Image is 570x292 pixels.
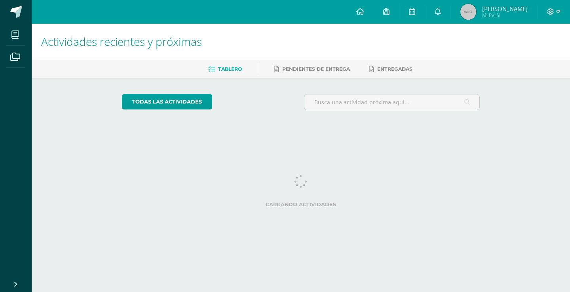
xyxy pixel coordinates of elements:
span: Pendientes de entrega [282,66,350,72]
span: Actividades recientes y próximas [41,34,202,49]
a: Tablero [208,63,242,75]
span: Mi Perfil [482,12,528,19]
input: Busca una actividad próxima aquí... [304,94,480,110]
a: Pendientes de entrega [274,63,350,75]
label: Cargando actividades [122,202,480,207]
span: Entregadas [377,66,412,72]
span: [PERSON_NAME] [482,5,528,13]
span: Tablero [218,66,242,72]
img: 45x45 [460,4,476,20]
a: Entregadas [369,63,412,75]
a: todas las Actividades [122,94,212,109]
